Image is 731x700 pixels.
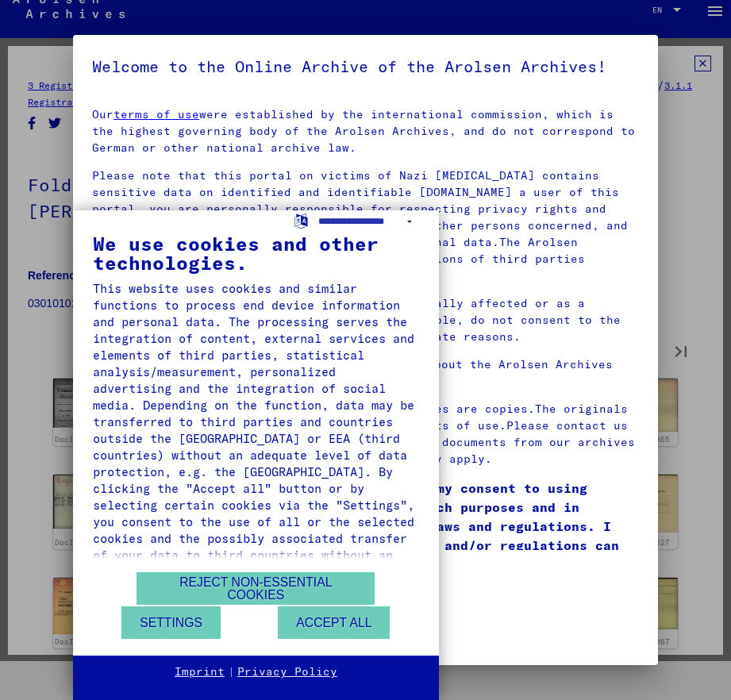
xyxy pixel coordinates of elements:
button: Settings [121,606,221,639]
div: This website uses cookies and similar functions to process end device information and personal da... [93,280,419,580]
a: Privacy Policy [237,664,337,680]
button: Accept all [278,606,390,639]
div: We use cookies and other technologies. [93,234,419,272]
a: Imprint [175,664,225,680]
button: Reject non-essential cookies [137,572,375,605]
